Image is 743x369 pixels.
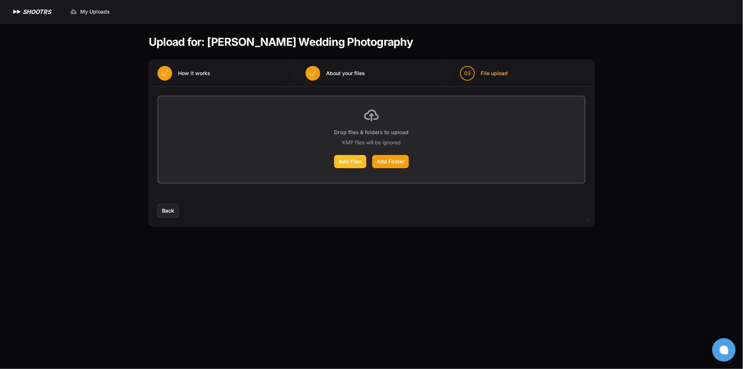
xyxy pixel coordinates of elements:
[326,70,365,77] span: About your files
[342,139,401,146] p: XMP files will be ignored
[464,70,471,77] span: 03
[66,5,114,18] a: My Uploads
[297,60,374,86] button: About your files
[712,338,736,362] button: Open chat window
[158,204,178,217] button: Back
[585,215,591,224] div: v2
[451,60,517,86] button: 03 File upload
[481,70,508,77] span: File upload
[80,8,110,15] span: My Uploads
[12,7,51,16] a: SHOOTRS SHOOTRS
[162,207,174,214] span: Back
[23,7,51,16] h1: SHOOTRS
[149,60,219,86] button: How it works
[372,155,409,168] label: Add Folder
[178,70,210,77] span: How it works
[12,7,23,16] img: SHOOTRS
[334,129,409,136] p: Drop files & folders to upload
[149,35,413,48] h1: Upload for: [PERSON_NAME] Wedding Photography
[334,155,366,168] label: Add Files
